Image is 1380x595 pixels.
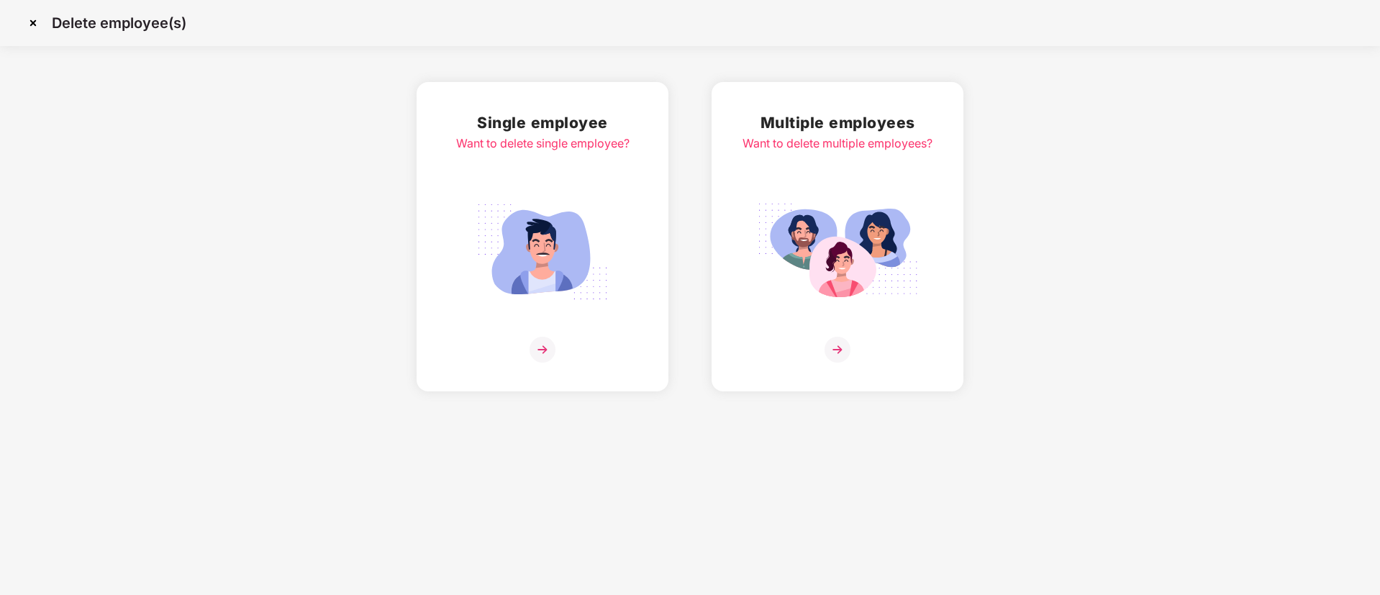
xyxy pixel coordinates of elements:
img: svg+xml;base64,PHN2ZyB4bWxucz0iaHR0cDovL3d3dy53My5vcmcvMjAwMC9zdmciIGlkPSJTaW5nbGVfZW1wbG95ZWUiIH... [462,196,623,308]
img: svg+xml;base64,PHN2ZyBpZD0iQ3Jvc3MtMzJ4MzIiIHhtbG5zPSJodHRwOi8vd3d3LnczLm9yZy8yMDAwL3N2ZyIgd2lkdG... [22,12,45,35]
img: svg+xml;base64,PHN2ZyB4bWxucz0iaHR0cDovL3d3dy53My5vcmcvMjAwMC9zdmciIGlkPSJNdWx0aXBsZV9lbXBsb3llZS... [757,196,918,308]
h2: Single employee [456,111,630,135]
div: Want to delete multiple employees? [743,135,932,153]
p: Delete employee(s) [52,14,186,32]
h2: Multiple employees [743,111,932,135]
img: svg+xml;base64,PHN2ZyB4bWxucz0iaHR0cDovL3d3dy53My5vcmcvMjAwMC9zdmciIHdpZHRoPSIzNiIgaGVpZ2h0PSIzNi... [825,337,850,363]
img: svg+xml;base64,PHN2ZyB4bWxucz0iaHR0cDovL3d3dy53My5vcmcvMjAwMC9zdmciIHdpZHRoPSIzNiIgaGVpZ2h0PSIzNi... [530,337,555,363]
div: Want to delete single employee? [456,135,630,153]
